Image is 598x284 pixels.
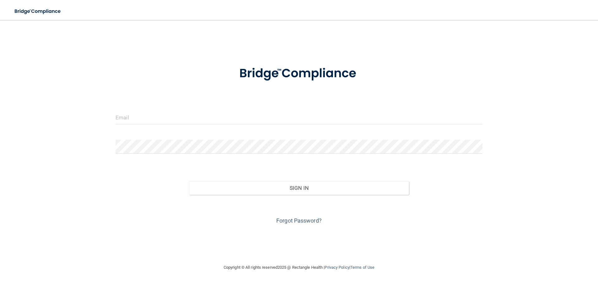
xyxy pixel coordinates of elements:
[276,217,322,224] a: Forgot Password?
[185,258,413,277] div: Copyright © All rights reserved 2025 @ Rectangle Health | |
[226,57,372,90] img: bridge_compliance_login_screen.278c3ca4.svg
[325,265,349,270] a: Privacy Policy
[116,110,482,124] input: Email
[350,265,374,270] a: Terms of Use
[189,181,409,195] button: Sign In
[9,5,67,18] img: bridge_compliance_login_screen.278c3ca4.svg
